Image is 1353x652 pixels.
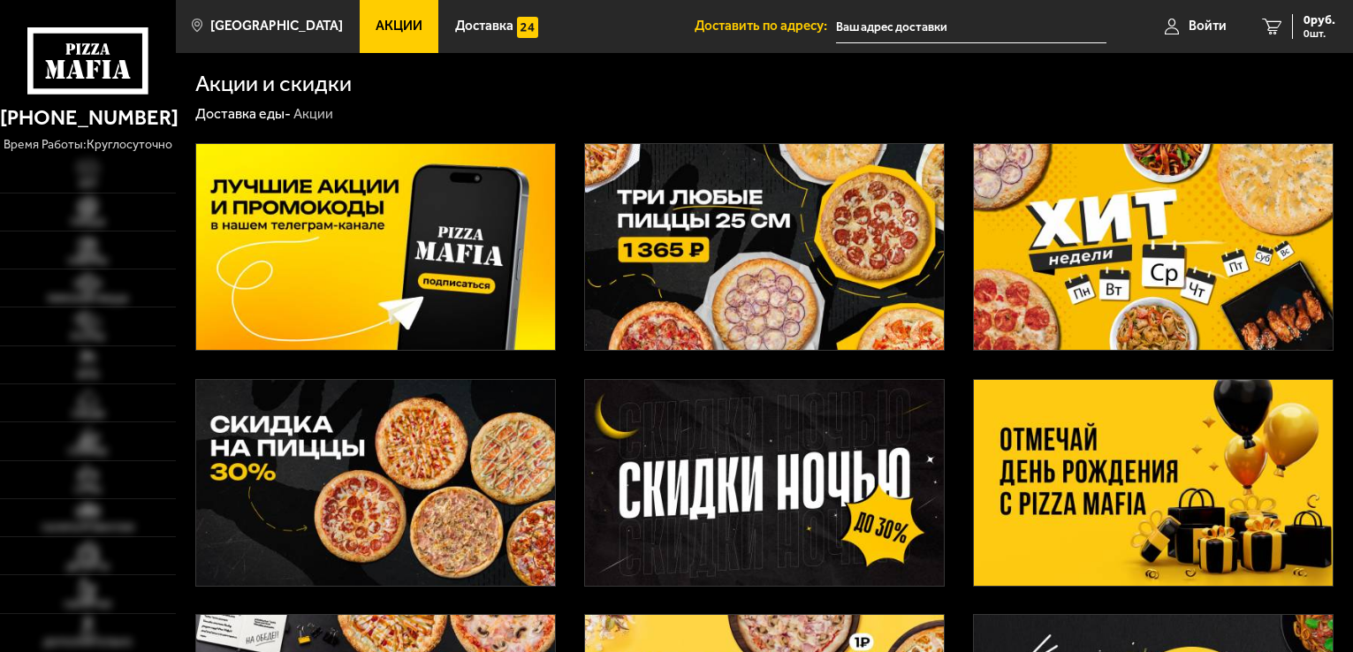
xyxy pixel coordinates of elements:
a: Доставка еды- [195,105,291,122]
input: Ваш адрес доставки [836,11,1106,43]
h1: Акции и скидки [195,72,352,95]
div: Акции [293,105,333,124]
span: Акции [376,19,422,33]
span: Доставить по адресу: [695,19,836,33]
span: [GEOGRAPHIC_DATA] [210,19,343,33]
span: Войти [1189,19,1227,33]
span: 0 руб. [1304,14,1335,27]
img: 15daf4d41897b9f0e9f617042186c801.svg [517,17,538,38]
span: Доставка [455,19,513,33]
span: 0 шт. [1304,28,1335,39]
